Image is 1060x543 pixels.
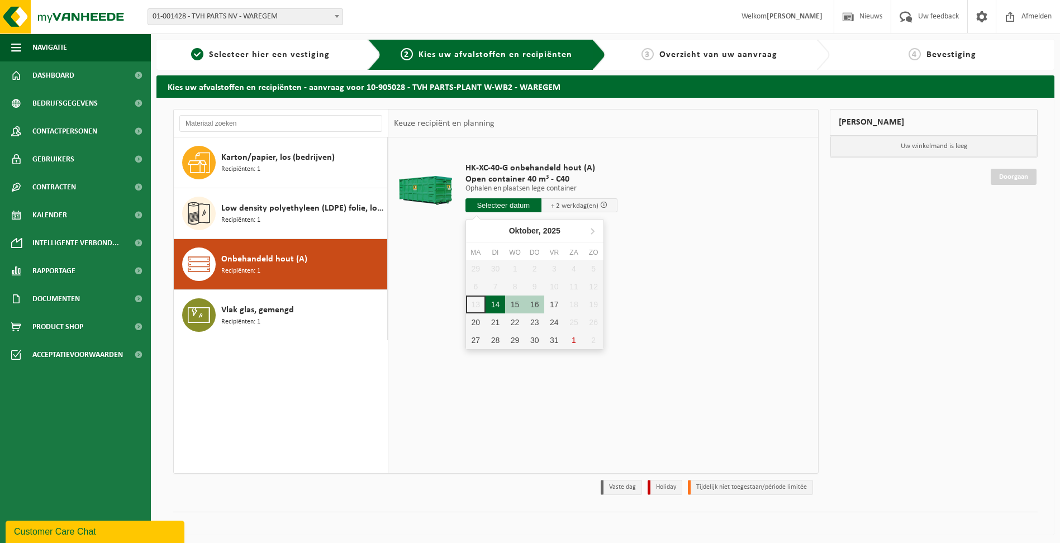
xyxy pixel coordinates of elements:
[221,151,335,164] span: Karton/papier, los (bedrijven)
[525,313,544,331] div: 23
[174,239,388,290] button: Onbehandeld hout (A) Recipiënten: 1
[564,247,583,258] div: za
[221,266,260,277] span: Recipiënten: 1
[466,331,486,349] div: 27
[419,50,572,59] span: Kies uw afvalstoffen en recipiënten
[148,8,343,25] span: 01-001428 - TVH PARTS NV - WAREGEM
[544,313,564,331] div: 24
[148,9,343,25] span: 01-001428 - TVH PARTS NV - WAREGEM
[767,12,823,21] strong: [PERSON_NAME]
[909,48,921,60] span: 4
[32,61,74,89] span: Dashboard
[505,313,525,331] div: 22
[32,34,67,61] span: Navigatie
[32,229,119,257] span: Intelligente verbond...
[179,115,382,132] input: Materiaal zoeken
[688,480,813,495] li: Tijdelijk niet toegestaan/période limitée
[505,331,525,349] div: 29
[32,117,97,145] span: Contactpersonen
[6,518,187,543] iframe: chat widget
[525,331,544,349] div: 30
[525,247,544,258] div: do
[174,290,388,340] button: Vlak glas, gemengd Recipiënten: 1
[32,285,80,313] span: Documenten
[174,137,388,188] button: Karton/papier, los (bedrijven) Recipiënten: 1
[465,185,617,193] p: Ophalen en plaatsen lege container
[486,247,505,258] div: di
[174,188,388,239] button: Low density polyethyleen (LDPE) folie, los, naturel/gekleurd (80/20) Recipiënten: 1
[505,296,525,313] div: 15
[32,173,76,201] span: Contracten
[525,296,544,313] div: 16
[32,341,123,369] span: Acceptatievoorwaarden
[221,253,307,266] span: Onbehandeld hout (A)
[466,313,486,331] div: 20
[486,313,505,331] div: 21
[505,247,525,258] div: wo
[544,331,564,349] div: 31
[466,247,486,258] div: ma
[543,227,560,235] i: 2025
[486,331,505,349] div: 28
[641,48,654,60] span: 3
[991,169,1037,185] a: Doorgaan
[401,48,413,60] span: 2
[209,50,330,59] span: Selecteer hier een vestiging
[486,296,505,313] div: 14
[221,303,294,317] span: Vlak glas, gemengd
[162,48,359,61] a: 1Selecteer hier een vestiging
[505,222,565,240] div: Oktober,
[32,201,67,229] span: Kalender
[32,257,75,285] span: Rapportage
[601,480,642,495] li: Vaste dag
[551,202,598,209] span: + 2 werkdag(en)
[659,50,777,59] span: Overzicht van uw aanvraag
[156,75,1054,97] h2: Kies uw afvalstoffen en recipiënten - aanvraag voor 10-905028 - TVH PARTS-PLANT W-WB2 - WAREGEM
[32,313,83,341] span: Product Shop
[584,247,603,258] div: zo
[221,164,260,175] span: Recipiënten: 1
[648,480,682,495] li: Holiday
[544,247,564,258] div: vr
[465,174,617,185] span: Open container 40 m³ - C40
[465,163,617,174] span: HK-XC-40-G onbehandeld hout (A)
[221,202,384,215] span: Low density polyethyleen (LDPE) folie, los, naturel/gekleurd (80/20)
[221,317,260,327] span: Recipiënten: 1
[191,48,203,60] span: 1
[221,215,260,226] span: Recipiënten: 1
[830,136,1037,157] p: Uw winkelmand is leeg
[32,145,74,173] span: Gebruikers
[926,50,976,59] span: Bevestiging
[388,109,500,137] div: Keuze recipiënt en planning
[32,89,98,117] span: Bedrijfsgegevens
[830,109,1038,136] div: [PERSON_NAME]
[544,296,564,313] div: 17
[465,198,541,212] input: Selecteer datum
